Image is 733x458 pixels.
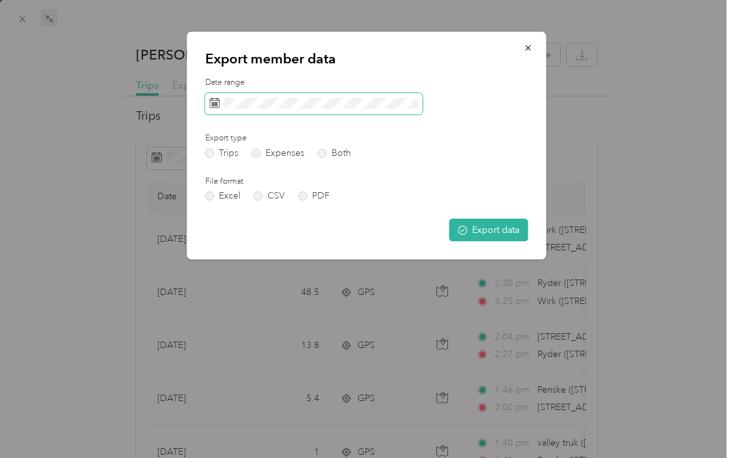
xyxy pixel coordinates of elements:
label: PDF [299,191,330,201]
label: Trips [205,149,238,158]
label: CSV [254,191,285,201]
button: Export data [449,219,528,241]
label: Both [318,149,351,158]
label: Date range [205,77,528,89]
label: Expenses [252,149,304,158]
iframe: Everlance-gr Chat Button Frame [660,386,733,458]
label: Excel [205,191,240,201]
p: Export member data [205,50,528,68]
label: Export type [205,133,350,144]
label: File format [205,176,350,188]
